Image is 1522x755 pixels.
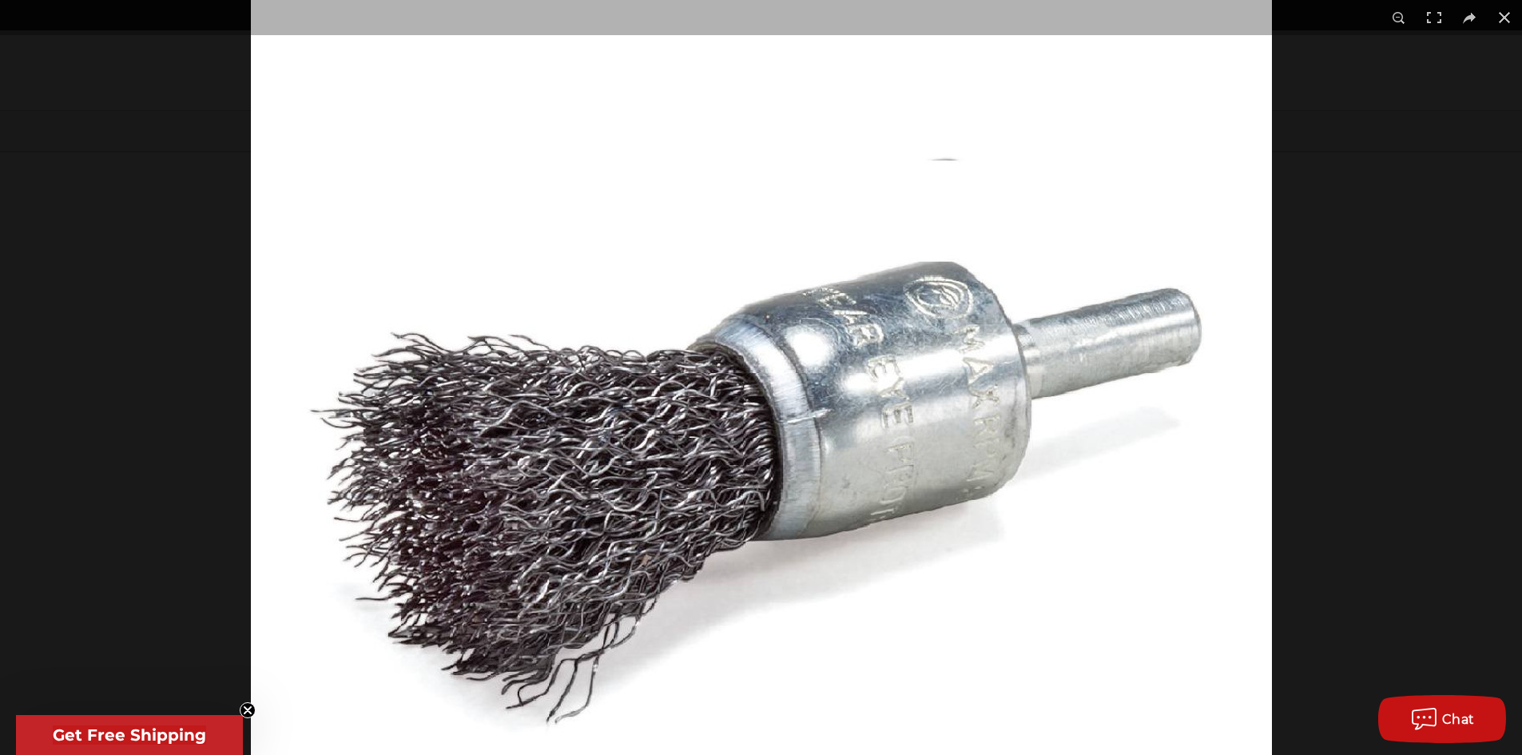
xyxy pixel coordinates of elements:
span: Chat [1442,712,1475,727]
button: Close teaser [240,702,256,718]
button: Chat [1378,695,1506,743]
div: Get Free ShippingClose teaser [16,715,243,755]
span: Get Free Shipping [53,725,206,745]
